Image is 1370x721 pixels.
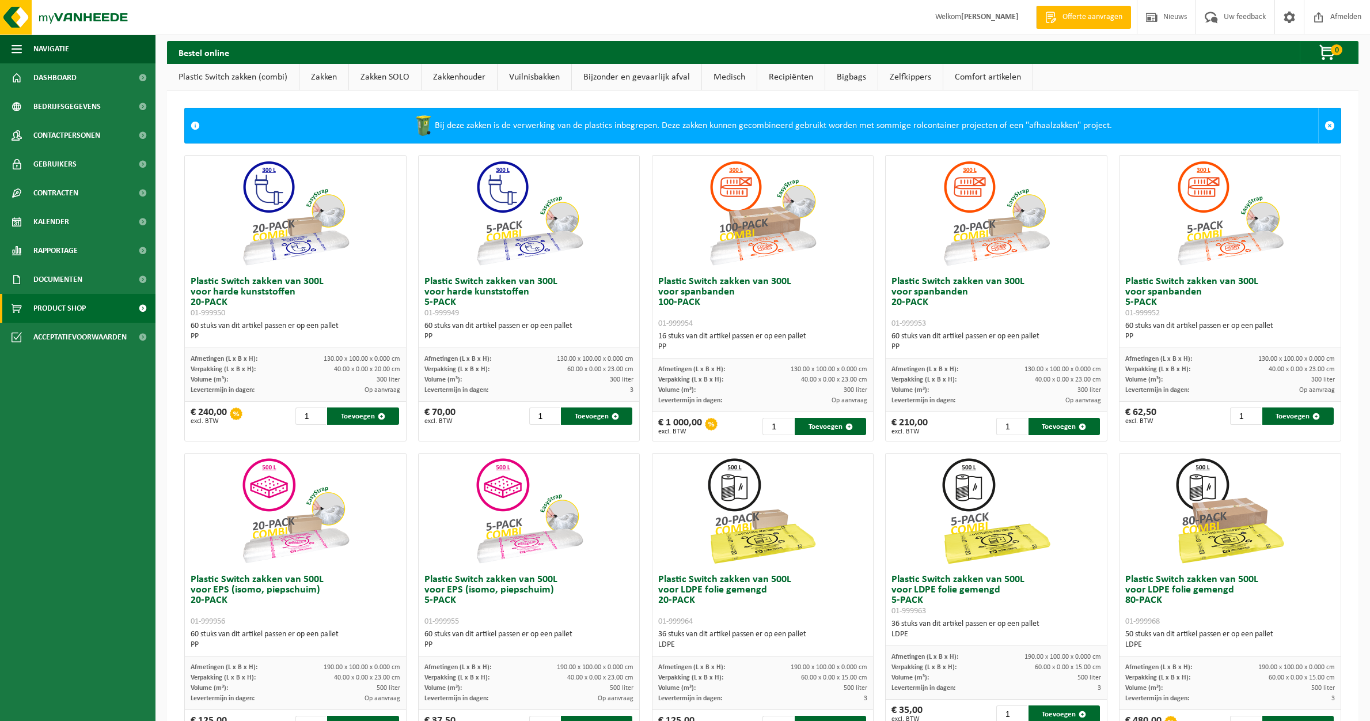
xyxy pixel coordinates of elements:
div: PP [191,640,400,650]
img: 01-999955 [472,454,587,569]
span: 3 [864,695,867,702]
div: 50 stuks van dit artikel passen er op een pallet [1125,629,1335,650]
span: 130.00 x 100.00 x 0.000 cm [324,356,400,363]
span: 500 liter [377,685,400,692]
span: 01-999950 [191,309,225,318]
span: 01-999956 [191,617,225,626]
input: 1 [1230,407,1261,425]
div: PP [191,331,400,342]
span: Afmetingen (L x B x H): [658,366,725,373]
span: Afmetingen (L x B x H): [191,664,257,671]
div: PP [424,331,634,342]
span: Verpakking (L x B x H): [424,674,489,681]
img: 01-999968 [1172,454,1288,569]
span: 40.00 x 0.00 x 23.00 cm [334,674,400,681]
div: LDPE [891,629,1101,640]
span: Volume (m³): [891,387,929,394]
span: 3 [630,387,633,394]
div: 60 stuks van dit artikel passen er op een pallet [891,331,1101,352]
h3: Plastic Switch zakken van 500L voor LDPE folie gemengd 80-PACK [1125,575,1335,626]
span: 300 liter [1077,387,1101,394]
div: € 70,00 [424,407,456,425]
span: Op aanvraag [365,387,400,394]
div: € 1 000,00 [658,418,702,435]
span: 60.00 x 0.00 x 15.00 cm [1269,674,1335,681]
div: PP [424,640,634,650]
span: 500 liter [1311,685,1335,692]
span: Levertermijn in dagen: [658,695,722,702]
span: Volume (m³): [658,685,696,692]
span: 500 liter [844,685,867,692]
span: 01-999949 [424,309,459,318]
div: 16 stuks van dit artikel passen er op een pallet [658,331,868,352]
h3: Plastic Switch zakken van 300L voor spanbanden 100-PACK [658,277,868,329]
span: Levertermijn in dagen: [891,685,955,692]
img: 01-999950 [238,156,353,271]
div: € 240,00 [191,407,227,425]
a: Sluit melding [1318,108,1341,143]
h3: Plastic Switch zakken van 300L voor spanbanden 20-PACK [891,277,1101,329]
div: € 210,00 [891,418,928,435]
span: 130.00 x 100.00 x 0.000 cm [791,366,867,373]
span: Afmetingen (L x B x H): [891,654,958,660]
img: 01-999964 [705,454,820,569]
span: Volume (m³): [891,674,929,681]
span: 130.00 x 100.00 x 0.000 cm [1024,366,1101,373]
div: 60 stuks van dit artikel passen er op een pallet [424,321,634,342]
span: Levertermijn in dagen: [1125,387,1189,394]
span: Volume (m³): [191,376,228,383]
span: 300 liter [377,376,400,383]
span: Dashboard [33,63,77,92]
span: 500 liter [1077,674,1101,681]
span: 190.00 x 100.00 x 0.000 cm [1024,654,1101,660]
span: Bedrijfsgegevens [33,92,101,121]
span: 300 liter [610,376,633,383]
span: 01-999952 [1125,309,1160,318]
img: 01-999953 [939,156,1054,271]
button: Toevoegen [561,407,632,425]
input: 1 [996,418,1027,435]
span: 60.00 x 0.00 x 23.00 cm [567,366,633,373]
span: 60.00 x 0.00 x 15.00 cm [801,674,867,681]
span: 500 liter [610,685,633,692]
span: 40.00 x 0.00 x 20.00 cm [334,366,400,373]
button: Toevoegen [327,407,399,425]
span: 40.00 x 0.00 x 23.00 cm [567,674,633,681]
img: 01-999952 [1172,156,1288,271]
h3: Plastic Switch zakken van 500L voor EPS (isomo, piepschuim) 20-PACK [191,575,400,626]
span: 01-999963 [891,607,926,616]
span: Product Shop [33,294,86,323]
h3: Plastic Switch zakken van 500L voor LDPE folie gemengd 20-PACK [658,575,868,626]
span: 0 [1331,44,1342,55]
span: Verpakking (L x B x H): [191,674,256,681]
span: Afmetingen (L x B x H): [424,356,491,363]
a: Bijzonder en gevaarlijk afval [572,64,701,90]
a: Bigbags [825,64,878,90]
button: Toevoegen [795,418,866,435]
div: 36 stuks van dit artikel passen er op een pallet [891,619,1101,640]
span: Op aanvraag [598,695,633,702]
span: Contactpersonen [33,121,100,150]
span: 01-999954 [658,319,693,328]
div: 60 stuks van dit artikel passen er op een pallet [191,321,400,342]
span: Op aanvraag [1065,397,1101,404]
button: Toevoegen [1262,407,1334,425]
div: 60 stuks van dit artikel passen er op een pallet [424,629,634,650]
span: Offerte aanvragen [1060,12,1125,23]
span: Rapportage [33,236,78,265]
span: Afmetingen (L x B x H): [424,664,491,671]
span: excl. BTW [424,418,456,425]
h3: Plastic Switch zakken van 300L voor spanbanden 5-PACK [1125,277,1335,318]
span: Afmetingen (L x B x H): [191,356,257,363]
span: Afmetingen (L x B x H): [1125,664,1192,671]
img: 01-999963 [939,454,1054,569]
span: 3 [1331,695,1335,702]
span: Verpakking (L x B x H): [891,376,957,383]
button: Toevoegen [1029,418,1100,435]
span: 190.00 x 100.00 x 0.000 cm [557,664,633,671]
h3: Plastic Switch zakken van 500L voor EPS (isomo, piepschuim) 5-PACK [424,575,634,626]
span: excl. BTW [891,428,928,435]
h3: Plastic Switch zakken van 300L voor harde kunststoffen 5-PACK [424,277,634,318]
span: Volume (m³): [658,387,696,394]
span: Verpakking (L x B x H): [191,366,256,373]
